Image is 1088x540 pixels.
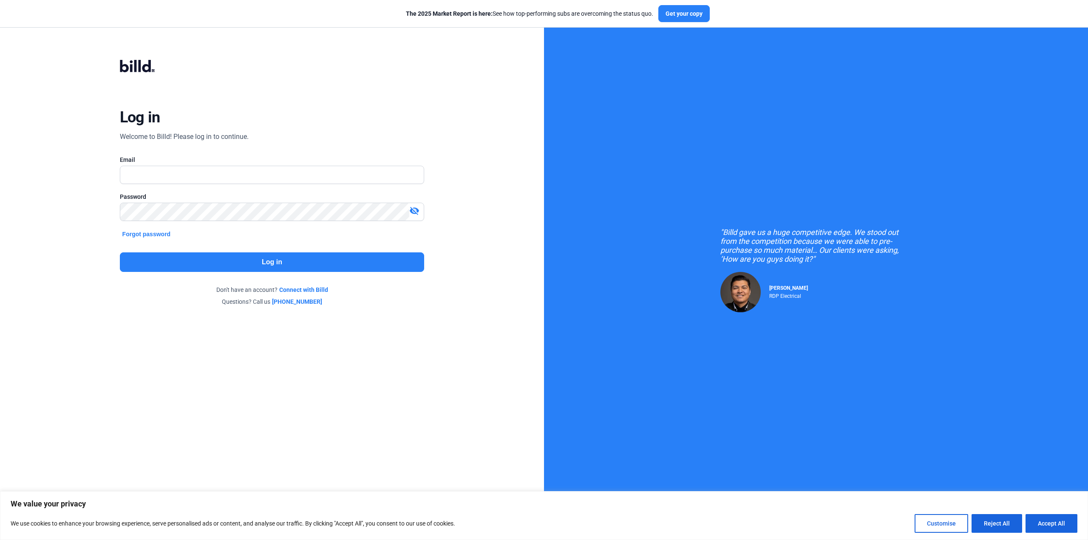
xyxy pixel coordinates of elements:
[279,286,328,294] a: Connect with Billd
[120,286,425,294] div: Don't have an account?
[720,272,761,312] img: Raul Pacheco
[720,228,912,263] div: "Billd gave us a huge competitive edge. We stood out from the competition because we were able to...
[120,108,160,127] div: Log in
[769,291,808,299] div: RDP Electrical
[120,252,425,272] button: Log in
[11,499,1077,509] p: We value your privacy
[120,229,173,239] button: Forgot password
[120,155,425,164] div: Email
[406,10,493,17] span: The 2025 Market Report is here:
[406,9,653,18] div: See how top-performing subs are overcoming the status quo.
[272,297,322,306] a: [PHONE_NUMBER]
[120,297,425,306] div: Questions? Call us
[915,514,968,533] button: Customise
[972,514,1022,533] button: Reject All
[120,132,249,142] div: Welcome to Billd! Please log in to continue.
[769,285,808,291] span: [PERSON_NAME]
[1026,514,1077,533] button: Accept All
[11,518,455,529] p: We use cookies to enhance your browsing experience, serve personalised ads or content, and analys...
[409,206,419,216] mat-icon: visibility_off
[658,5,710,22] button: Get your copy
[120,192,425,201] div: Password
